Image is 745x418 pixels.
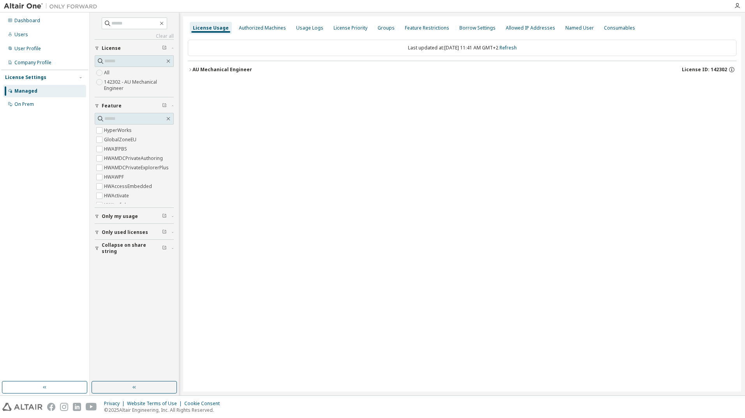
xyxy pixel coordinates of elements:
img: Altair One [4,2,101,10]
button: License [95,40,174,57]
label: HyperWorks [104,126,133,135]
label: All [104,68,111,77]
div: Cookie Consent [184,400,224,407]
p: © 2025 Altair Engineering, Inc. All Rights Reserved. [104,407,224,413]
img: youtube.svg [86,403,97,411]
span: Clear filter [162,229,167,235]
img: linkedin.svg [73,403,81,411]
label: HWAIFPBS [104,144,129,154]
button: AU Mechanical EngineerLicense ID: 142302 [188,61,736,78]
div: Usage Logs [296,25,323,31]
span: Feature [102,103,122,109]
a: Clear all [95,33,174,39]
span: Clear filter [162,103,167,109]
div: Users [14,32,28,38]
div: User Profile [14,46,41,52]
label: HWAMDCPrivateExplorerPlus [104,163,170,172]
img: instagram.svg [60,403,68,411]
button: Feature [95,97,174,114]
div: Last updated at: [DATE] 11:41 AM GMT+2 [188,40,736,56]
label: 142302 - AU Mechanical Engineer [104,77,174,93]
button: Only my usage [95,208,174,225]
label: HWAccessEmbedded [104,182,154,191]
span: Clear filter [162,213,167,220]
button: Only used licenses [95,224,174,241]
a: Refresh [500,44,517,51]
div: License Usage [193,25,229,31]
div: License Priority [334,25,367,31]
label: GlobalZoneEU [104,135,138,144]
div: AU Mechanical Engineer [192,67,252,73]
span: Only used licenses [102,229,148,235]
label: HWAcufwh [104,200,129,210]
div: Groups [378,25,395,31]
div: Authorized Machines [239,25,286,31]
div: Dashboard [14,18,40,24]
button: Collapse on share string [95,240,174,257]
img: altair_logo.svg [2,403,42,411]
div: Allowed IP Addresses [506,25,555,31]
div: Consumables [604,25,635,31]
div: Feature Restrictions [405,25,449,31]
div: Website Terms of Use [127,400,184,407]
label: HWAWPF [104,172,125,182]
span: License [102,45,121,51]
span: License ID: 142302 [682,67,727,73]
div: Company Profile [14,60,51,66]
div: Managed [14,88,37,94]
span: Only my usage [102,213,138,220]
div: License Settings [5,74,46,81]
span: Clear filter [162,245,167,251]
span: Clear filter [162,45,167,51]
label: HWActivate [104,191,131,200]
label: HWAMDCPrivateAuthoring [104,154,164,163]
span: Collapse on share string [102,242,162,255]
div: On Prem [14,101,34,107]
img: facebook.svg [47,403,55,411]
div: Named User [565,25,594,31]
div: Borrow Settings [459,25,496,31]
div: Privacy [104,400,127,407]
